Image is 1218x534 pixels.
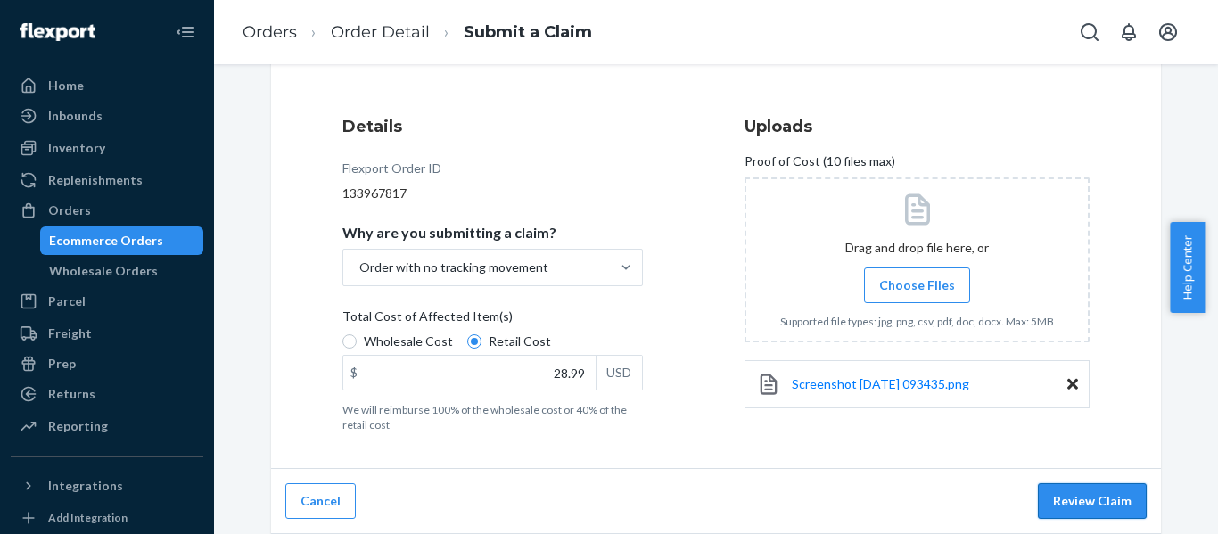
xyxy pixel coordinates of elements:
[464,22,592,42] a: Submit a Claim
[342,115,643,138] h3: Details
[48,477,123,495] div: Integrations
[1111,14,1147,50] button: Open notifications
[1038,483,1147,519] button: Review Claim
[11,166,203,194] a: Replenishments
[48,325,92,342] div: Freight
[40,257,204,285] a: Wholesale Orders
[11,319,203,348] a: Freight
[745,115,1090,138] h3: Uploads
[343,356,596,390] input: $USD
[1170,222,1205,313] button: Help Center
[48,385,95,403] div: Returns
[792,375,969,393] a: Screenshot [DATE] 093435.png
[48,355,76,373] div: Prep
[745,152,895,177] span: Proof of Cost (10 files max)
[11,134,203,162] a: Inventory
[48,77,84,94] div: Home
[285,483,356,519] button: Cancel
[20,23,95,41] img: Flexport logo
[11,71,203,100] a: Home
[11,507,203,529] a: Add Integration
[48,510,128,525] div: Add Integration
[40,226,204,255] a: Ecommerce Orders
[879,276,955,294] span: Choose Files
[342,160,441,185] div: Flexport Order ID
[48,107,103,125] div: Inbounds
[11,349,203,378] a: Prep
[342,185,643,202] div: 133967817
[342,224,556,242] p: Why are you submitting a claim?
[1072,14,1107,50] button: Open Search Box
[49,262,158,280] div: Wholesale Orders
[11,102,203,130] a: Inbounds
[489,333,551,350] span: Retail Cost
[49,232,163,250] div: Ecommerce Orders
[48,417,108,435] div: Reporting
[467,334,481,349] input: Retail Cost
[364,333,453,350] span: Wholesale Cost
[11,196,203,225] a: Orders
[342,308,513,333] span: Total Cost of Affected Item(s)
[11,412,203,440] a: Reporting
[331,22,430,42] a: Order Detail
[168,14,203,50] button: Close Navigation
[359,259,548,276] div: Order with no tracking movement
[596,356,642,390] div: USD
[342,334,357,349] input: Wholesale Cost
[48,292,86,310] div: Parcel
[11,287,203,316] a: Parcel
[48,171,143,189] div: Replenishments
[1150,14,1186,50] button: Open account menu
[11,380,203,408] a: Returns
[48,201,91,219] div: Orders
[342,402,643,432] p: We will reimburse 100% of the wholesale cost or 40% of the retail cost
[228,6,606,59] ol: breadcrumbs
[343,356,365,390] div: $
[11,472,203,500] button: Integrations
[243,22,297,42] a: Orders
[792,376,969,391] span: Screenshot [DATE] 093435.png
[48,139,105,157] div: Inventory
